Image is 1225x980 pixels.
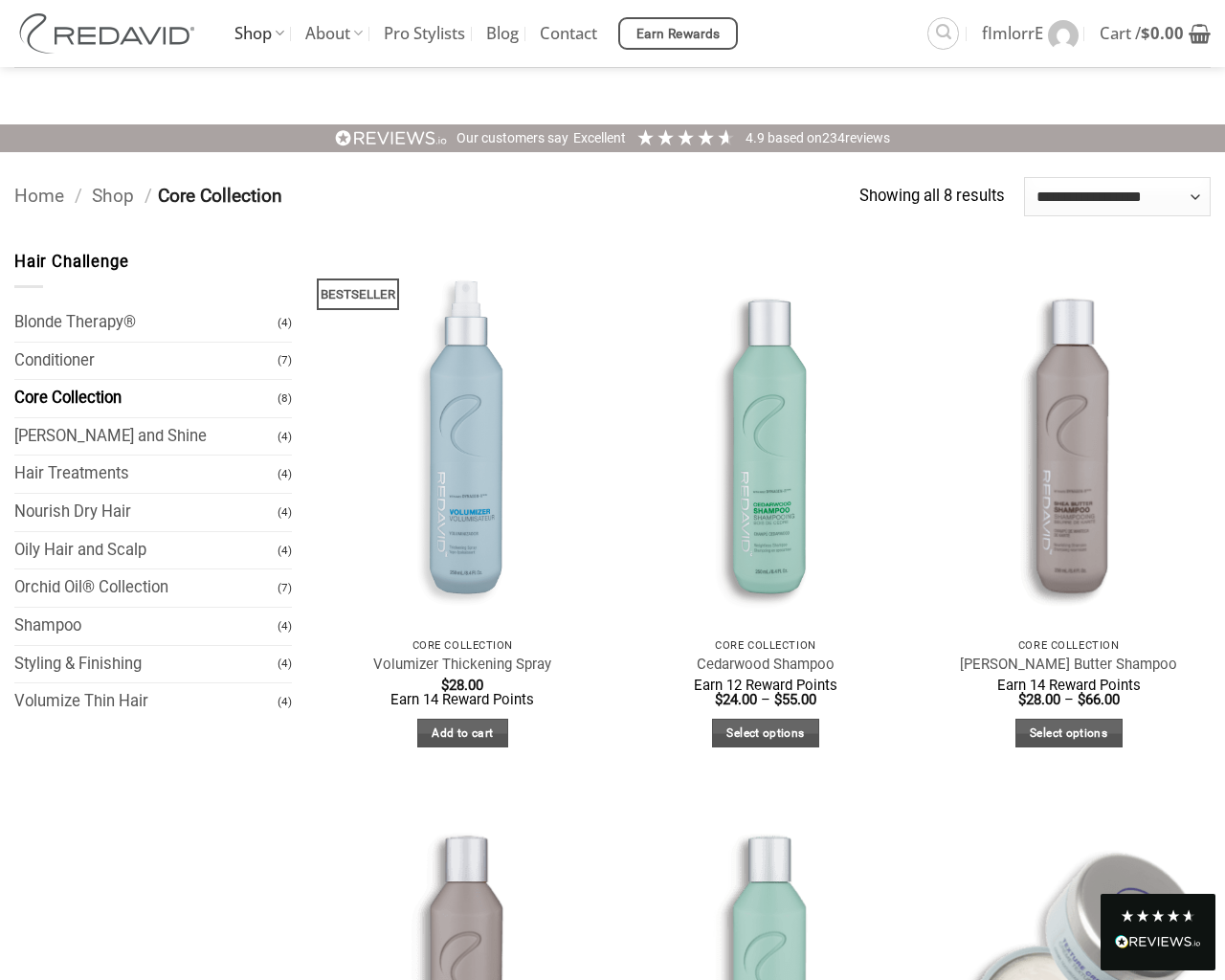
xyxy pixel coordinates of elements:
img: REVIEWS.io [1115,935,1201,948]
img: REDAVID Salon Products | United States [14,13,206,54]
span: Cart / [1100,10,1184,57]
span: $ [1141,22,1150,44]
div: Excellent [573,129,626,148]
span: (4) [278,534,292,568]
a: Hair Treatments [14,456,278,493]
a: Select options for “Shea Butter Shampoo” [1015,719,1123,748]
a: [PERSON_NAME] Butter Shampoo [960,656,1177,674]
a: Oily Hair and Scalp [14,532,278,569]
bdi: 55.00 [774,691,816,708]
a: Conditioner [14,343,278,380]
bdi: 28.00 [1018,691,1060,708]
p: Core Collection [936,639,1201,652]
span: – [1064,691,1074,708]
span: (4) [278,610,292,643]
span: $ [441,677,449,694]
span: Earn 12 Reward Points [694,677,837,694]
span: – [761,691,770,708]
img: REDAVID Shea Butter Shampoo [926,250,1211,629]
span: Hair Challenge [14,253,129,271]
span: (7) [278,344,292,377]
div: Read All Reviews [1101,894,1215,970]
a: Select options for “Cedarwood Shampoo” [712,719,819,748]
a: Nourish Dry Hair [14,494,278,531]
span: Based on [768,130,822,145]
img: REVIEWS.io [335,129,448,147]
span: (8) [278,382,292,415]
bdi: 0.00 [1141,22,1184,44]
a: Search [927,17,959,49]
span: fImlorrE [982,10,1043,57]
a: Home [14,185,64,207]
span: (4) [278,457,292,491]
span: $ [1078,691,1085,708]
span: $ [1018,691,1026,708]
span: (7) [278,571,292,605]
span: $ [715,691,723,708]
div: Read All Reviews [1115,931,1201,956]
bdi: 66.00 [1078,691,1120,708]
img: REDAVID Volumizer Thickening Spray - 1 1 [321,250,605,629]
nav: Breadcrumb [14,182,859,212]
p: Showing all 8 results [859,184,1005,210]
a: Volumize Thin Hair [14,683,278,721]
select: Shop order [1024,177,1211,215]
a: Styling & Finishing [14,646,278,683]
div: 4.8 Stars [1120,908,1196,924]
bdi: 24.00 [715,691,757,708]
span: (4) [278,685,292,719]
span: (4) [278,496,292,529]
span: $ [774,691,782,708]
span: Earn Rewards [636,24,721,45]
a: [PERSON_NAME] and Shine [14,418,278,456]
a: Orchid Oil® Collection [14,569,278,607]
div: 4.91 Stars [635,127,736,147]
span: (4) [278,420,292,454]
span: Earn 14 Reward Points [997,677,1141,694]
a: Core Collection [14,380,278,417]
a: Blonde Therapy® [14,304,278,342]
a: Shampoo [14,608,278,645]
bdi: 28.00 [441,677,483,694]
span: Earn 14 Reward Points [390,691,534,708]
div: Our customers say [457,129,568,148]
span: 4.9 [746,130,768,145]
a: Shop [92,185,134,207]
span: 234 [822,130,845,145]
span: / [75,185,82,207]
span: (4) [278,647,292,680]
span: / [145,185,152,207]
p: Core Collection [330,639,595,652]
span: reviews [845,130,890,145]
a: Volumizer Thickening Spray [373,656,551,674]
a: Add to cart: “Volumizer Thickening Spray” [417,719,508,748]
p: Core Collection [633,639,898,652]
img: REDAVID Cedarwood Shampoo - 1 [623,250,907,629]
a: Earn Rewards [618,17,738,50]
a: Cedarwood Shampoo [697,656,835,674]
span: (4) [278,306,292,340]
